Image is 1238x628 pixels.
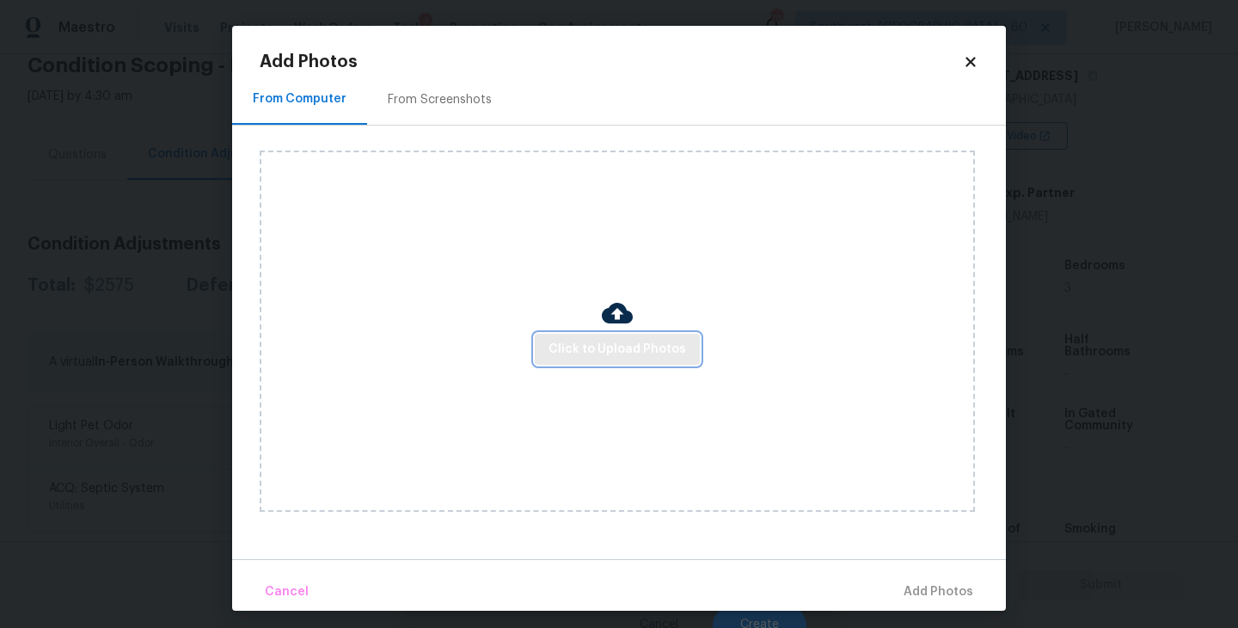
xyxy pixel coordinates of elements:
button: Cancel [258,574,316,611]
button: Click to Upload Photos [535,334,700,366]
h2: Add Photos [260,53,963,71]
span: Cancel [265,582,309,603]
span: Click to Upload Photos [549,339,686,360]
img: Cloud Upload Icon [602,298,633,329]
div: From Screenshots [388,91,492,108]
div: From Computer [253,90,346,108]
